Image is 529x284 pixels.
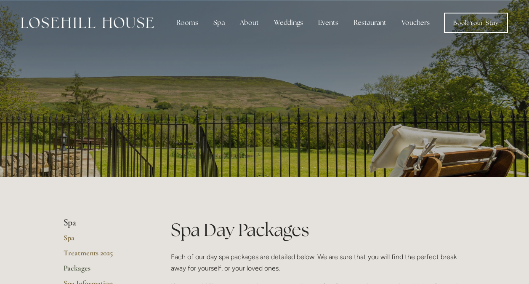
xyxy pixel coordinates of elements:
[64,248,144,263] a: Treatments 2025
[444,13,508,33] a: Book Your Stay
[171,217,466,242] h1: Spa Day Packages
[395,14,436,31] a: Vouchers
[64,263,144,279] a: Packages
[207,14,231,31] div: Spa
[171,251,466,274] p: Each of our day spa packages are detailed below. We are sure that you will find the perfect break...
[311,14,345,31] div: Events
[64,217,144,228] li: Spa
[64,233,144,248] a: Spa
[170,14,205,31] div: Rooms
[233,14,266,31] div: About
[267,14,310,31] div: Weddings
[347,14,393,31] div: Restaurant
[21,17,154,28] img: Losehill House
